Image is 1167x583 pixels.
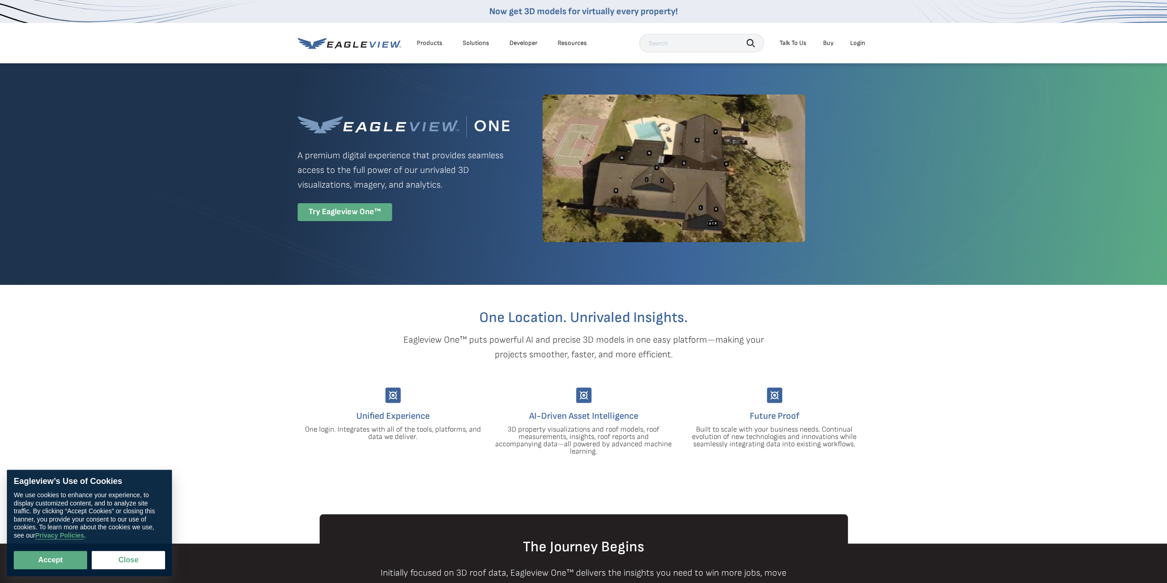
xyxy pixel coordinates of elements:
[495,409,672,423] h4: AI-Driven Asset Intelligence
[387,333,780,362] p: Eagleview One™ puts powerful AI and precise 3D models in one easy platform—making your projects s...
[767,388,782,403] img: Group-9744.svg
[35,532,84,539] a: Privacy Policies
[304,409,481,423] h4: Unified Experience
[509,39,537,47] a: Developer
[823,39,834,47] a: Buy
[850,39,865,47] div: Login
[298,116,509,137] img: Eagleview One™
[304,311,863,325] h2: One Location. Unrivaled Insights.
[385,388,401,403] img: Group-9744.svg
[463,39,489,47] div: Solutions
[686,426,863,448] p: Built to scale with your business needs. Continual evolution of new technologies and innovations ...
[298,148,509,192] p: A premium digital experience that provides seamless access to the full power of our unrivaled 3D ...
[495,426,672,455] p: 3D property visualizations and roof models, roof measurements, insights, roof reports and accompa...
[686,409,863,423] h4: Future Proof
[14,551,87,569] button: Accept
[298,203,392,221] div: Try Eagleview One™
[304,426,481,441] p: One login. Integrates with all of the tools, platforms, and data we deliver.
[320,540,848,555] h2: The Journey Begins
[14,491,165,539] div: We use cookies to enhance your experience, to display customized content, and to analyze site tra...
[780,39,807,47] div: Talk To Us
[558,39,587,47] div: Resources
[639,34,764,52] input: Search
[417,39,442,47] div: Products
[14,477,165,487] div: Eagleview’s Use of Cookies
[489,6,678,17] a: Now get 3D models for virtually every property!
[576,388,592,403] img: Group-9744.svg
[92,551,165,569] button: Close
